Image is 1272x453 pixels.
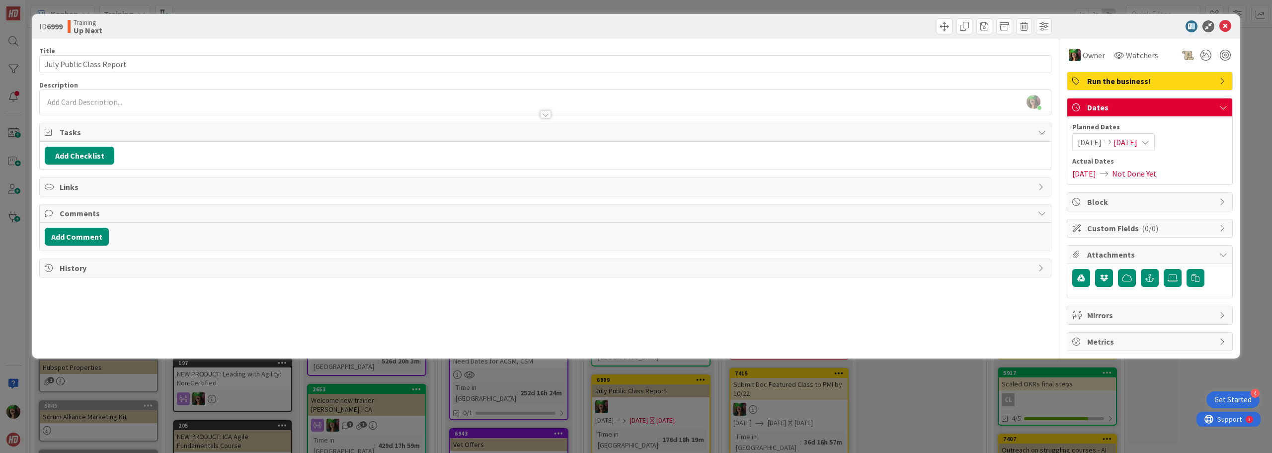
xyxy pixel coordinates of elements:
[1087,75,1214,87] span: Run the business!
[1087,336,1214,348] span: Metrics
[74,26,102,34] b: Up Next
[1087,196,1214,208] span: Block
[1078,136,1102,148] span: [DATE]
[60,126,1033,138] span: Tasks
[1087,249,1214,261] span: Attachments
[1027,95,1040,109] img: zMbp8UmSkcuFrGHA6WMwLokxENeDinhm.jpg
[21,1,45,13] span: Support
[45,228,109,246] button: Add Comment
[60,207,1033,219] span: Comments
[1072,168,1096,180] span: [DATE]
[39,46,55,55] label: Title
[1083,49,1105,61] span: Owner
[1206,391,1260,408] div: Open Get Started checklist, remaining modules: 4
[1214,395,1252,405] div: Get Started
[1142,223,1158,233] span: ( 0/0 )
[1126,49,1158,61] span: Watchers
[1087,222,1214,234] span: Custom Fields
[1087,309,1214,321] span: Mirrors
[74,18,102,26] span: Training
[60,181,1033,193] span: Links
[39,20,63,32] span: ID
[1069,49,1081,61] img: SL
[1072,122,1227,132] span: Planned Dates
[39,81,78,90] span: Description
[1113,136,1137,148] span: [DATE]
[1251,389,1260,398] div: 4
[39,55,1051,73] input: type card name here...
[1112,168,1157,180] span: Not Done Yet
[1072,156,1227,167] span: Actual Dates
[60,262,1033,274] span: History
[47,21,63,31] b: 6999
[45,147,114,165] button: Add Checklist
[1087,101,1214,113] span: Dates
[52,4,54,12] div: 2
